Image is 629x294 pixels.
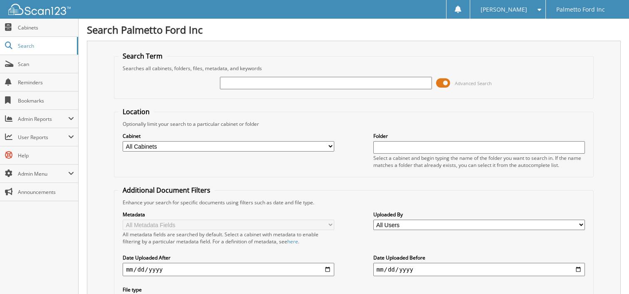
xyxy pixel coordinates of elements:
div: Select a cabinet and begin typing the name of the folder you want to search in. If the name match... [373,154,585,169]
h1: Search Palmetto Ford Inc [87,23,621,37]
div: Optionally limit your search to a particular cabinet or folder [118,120,589,127]
span: Admin Menu [18,170,68,177]
img: scan123-logo-white.svg [8,4,71,15]
span: Cabinets [18,24,74,31]
legend: Additional Document Filters [118,186,215,195]
input: start [123,263,334,276]
label: Folder [373,132,585,140]
label: File type [123,286,334,293]
div: Enhance your search for specific documents using filters such as date and file type. [118,199,589,206]
label: Cabinet [123,132,334,140]
span: Reminders [18,79,74,86]
span: Help [18,152,74,159]
label: Date Uploaded After [123,254,334,261]
span: User Reports [18,134,68,141]
span: Announcements [18,189,74,196]
span: Palmetto Ford Inc [556,7,605,12]
label: Uploaded By [373,211,585,218]
legend: Search Term [118,51,167,61]
span: Admin Reports [18,115,68,122]
input: end [373,263,585,276]
label: Metadata [123,211,334,218]
span: Search [18,42,73,49]
span: Bookmarks [18,97,74,104]
label: Date Uploaded Before [373,254,585,261]
iframe: Chat Widget [587,254,629,294]
div: Searches all cabinets, folders, files, metadata, and keywords [118,65,589,72]
a: here [287,238,298,245]
span: [PERSON_NAME] [481,7,527,12]
legend: Location [118,107,154,116]
span: Advanced Search [455,80,492,86]
div: All metadata fields are searched by default. Select a cabinet with metadata to enable filtering b... [123,231,334,245]
span: Scan [18,61,74,68]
